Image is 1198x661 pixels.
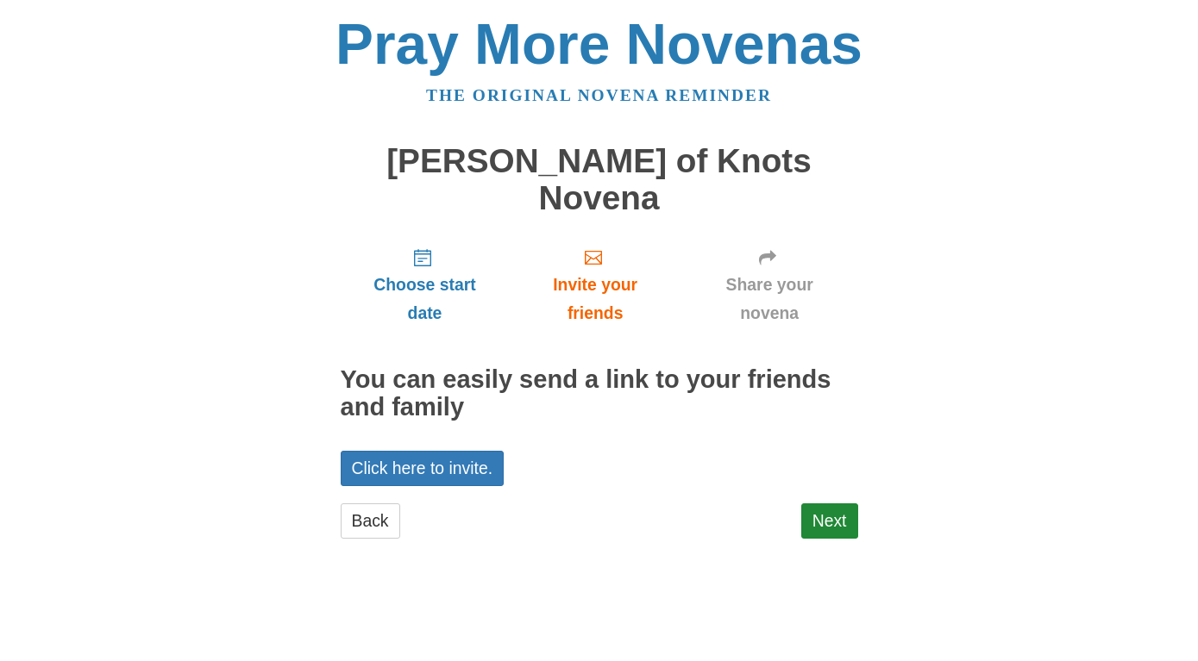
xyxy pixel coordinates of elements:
[341,143,858,216] h1: [PERSON_NAME] of Knots Novena
[341,366,858,421] h2: You can easily send a link to your friends and family
[341,234,510,336] a: Choose start date
[801,503,858,539] a: Next
[358,271,492,327] span: Choose start date
[426,86,772,104] a: The original novena reminder
[526,271,663,327] span: Invite your friends
[681,234,858,336] a: Share your novena
[336,12,862,76] a: Pray More Novenas
[341,451,505,486] a: Click here to invite.
[699,271,841,327] span: Share your novena
[341,503,400,539] a: Back
[509,234,681,336] a: Invite your friends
